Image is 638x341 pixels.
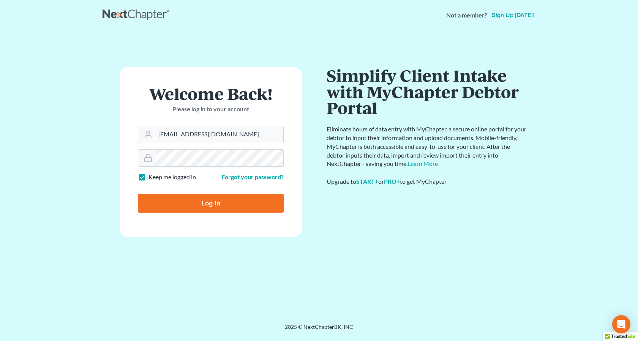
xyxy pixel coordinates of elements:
[103,323,535,337] div: 2025 © NextChapterBK, INC
[446,11,487,20] strong: Not a member?
[612,315,630,333] div: Open Intercom Messenger
[407,160,438,167] a: Learn More
[384,178,400,185] a: PRO+
[356,178,378,185] a: START+
[327,67,528,116] h1: Simplify Client Intake with MyChapter Debtor Portal
[490,12,535,18] a: Sign up [DATE]!
[327,177,528,186] div: Upgrade to or to get MyChapter
[138,194,284,213] input: Log In
[222,173,284,180] a: Forgot your password?
[138,105,284,114] p: Please log in to your account
[148,173,196,182] label: Keep me logged in
[138,85,284,102] h1: Welcome Back!
[327,125,528,168] p: Eliminate hours of data entry with MyChapter, a secure online portal for your debtor to input the...
[155,126,283,143] input: Email Address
